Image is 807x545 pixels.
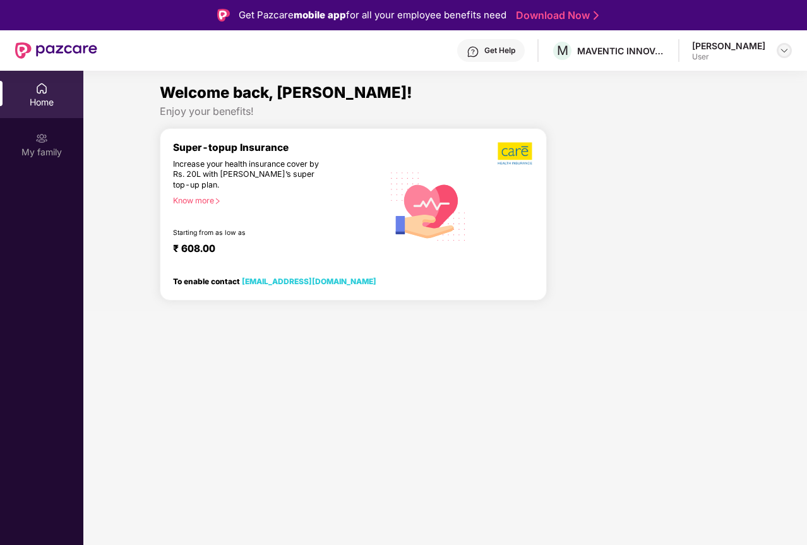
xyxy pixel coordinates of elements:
img: Stroke [594,9,599,22]
div: User [692,52,765,62]
a: Download Now [516,9,595,22]
img: svg+xml;base64,PHN2ZyBpZD0iSGVscC0zMngzMiIgeG1sbnM9Imh0dHA6Ly93d3cudzMub3JnLzIwMDAvc3ZnIiB3aWR0aD... [467,45,479,58]
div: Increase your health insurance cover by Rs. 20L with [PERSON_NAME]’s super top-up plan. [173,159,329,191]
a: [EMAIL_ADDRESS][DOMAIN_NAME] [242,277,376,286]
img: New Pazcare Logo [15,42,97,59]
span: Welcome back, [PERSON_NAME]! [160,83,412,102]
div: Enjoy your benefits! [160,105,731,118]
div: ₹ 608.00 [173,243,371,258]
div: MAVENTIC INNOVATIVE SOLUTIONS PRIVATE LIMITED [577,45,666,57]
img: svg+xml;base64,PHN2ZyBpZD0iSG9tZSIgeG1sbnM9Imh0dHA6Ly93d3cudzMub3JnLzIwMDAvc3ZnIiB3aWR0aD0iMjAiIG... [35,82,48,95]
div: Get Pazcare for all your employee benefits need [239,8,506,23]
img: svg+xml;base64,PHN2ZyBpZD0iRHJvcGRvd24tMzJ4MzIiIHhtbG5zPSJodHRwOi8vd3d3LnczLm9yZy8yMDAwL3N2ZyIgd2... [779,45,789,56]
img: svg+xml;base64,PHN2ZyB3aWR0aD0iMjAiIGhlaWdodD0iMjAiIHZpZXdCb3g9IjAgMCAyMCAyMCIgZmlsbD0ibm9uZSIgeG... [35,132,48,145]
div: To enable contact [173,277,376,285]
img: b5dec4f62d2307b9de63beb79f102df3.png [498,141,534,165]
div: Get Help [484,45,515,56]
img: Logo [217,9,230,21]
div: Know more [173,196,376,205]
div: Super-topup Insurance [173,141,383,153]
img: svg+xml;base64,PHN2ZyB4bWxucz0iaHR0cDovL3d3dy53My5vcmcvMjAwMC9zdmciIHhtbG5zOnhsaW5rPSJodHRwOi8vd3... [383,160,474,251]
span: right [214,198,221,205]
strong: mobile app [294,9,346,21]
div: Starting from as low as [173,229,330,237]
div: [PERSON_NAME] [692,40,765,52]
span: M [557,43,568,58]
